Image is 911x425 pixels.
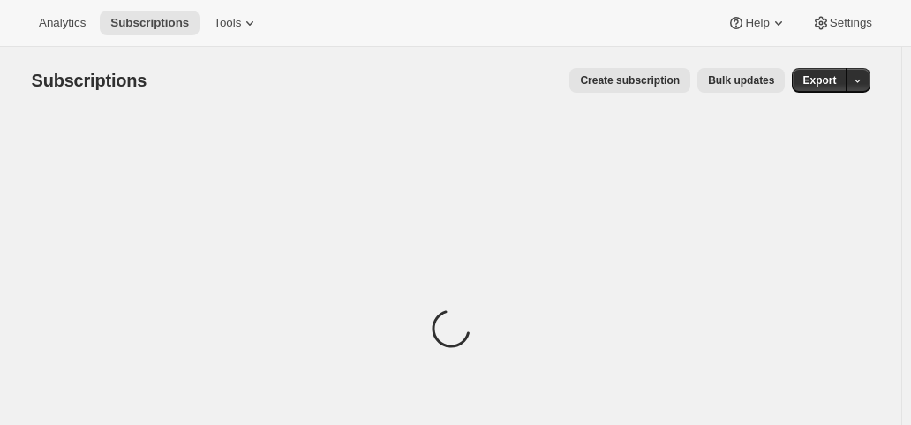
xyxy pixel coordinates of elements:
[708,73,774,87] span: Bulk updates
[802,11,883,35] button: Settings
[100,11,200,35] button: Subscriptions
[569,68,690,93] button: Create subscription
[717,11,797,35] button: Help
[203,11,269,35] button: Tools
[214,16,241,30] span: Tools
[110,16,189,30] span: Subscriptions
[28,11,96,35] button: Analytics
[697,68,785,93] button: Bulk updates
[39,16,86,30] span: Analytics
[745,16,769,30] span: Help
[802,73,836,87] span: Export
[32,71,147,90] span: Subscriptions
[830,16,872,30] span: Settings
[580,73,680,87] span: Create subscription
[792,68,847,93] button: Export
